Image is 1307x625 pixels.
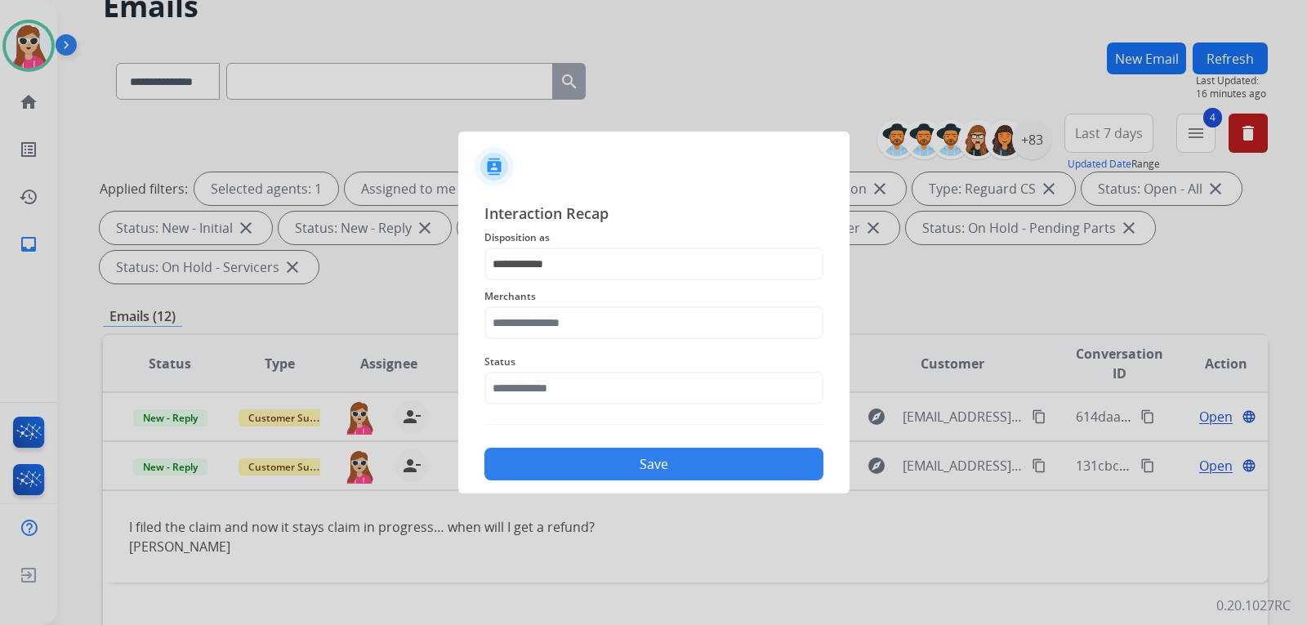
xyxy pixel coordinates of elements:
[484,352,823,372] span: Status
[484,228,823,248] span: Disposition as
[475,147,514,186] img: contactIcon
[484,424,823,425] img: contact-recap-line.svg
[484,202,823,228] span: Interaction Recap
[1216,596,1291,615] p: 0.20.1027RC
[484,287,823,306] span: Merchants
[484,448,823,480] button: Save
